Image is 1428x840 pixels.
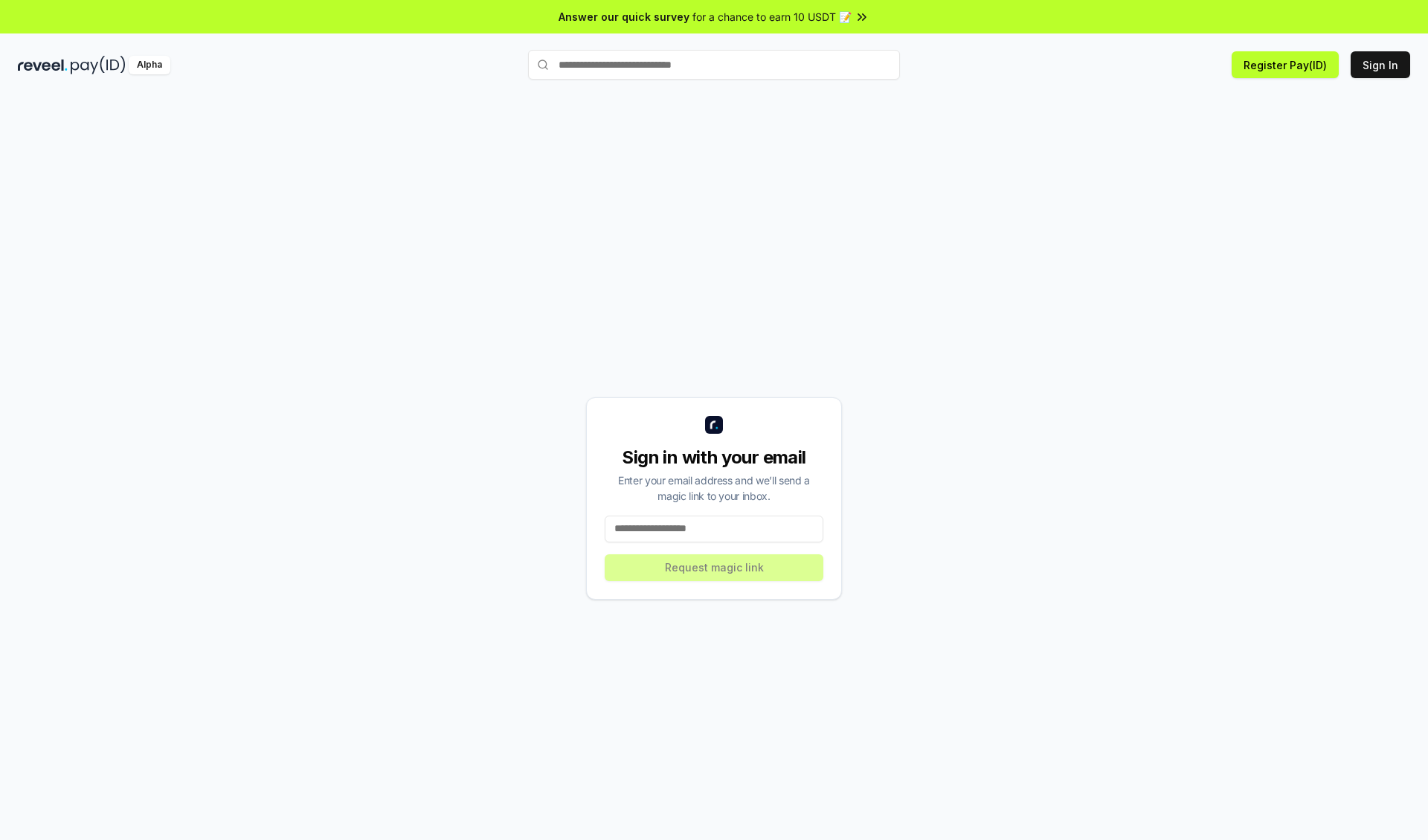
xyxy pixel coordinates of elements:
div: Enter your email address and we’ll send a magic link to your inbox. [605,472,823,504]
div: Alpha [129,56,170,74]
img: reveel_dark [18,56,68,74]
img: pay_id [71,56,126,74]
img: logo_small [705,416,723,434]
span: Answer our quick survey [559,9,689,25]
button: Register Pay(ID) [1232,51,1339,78]
div: Sign in with your email [605,446,823,469]
span: for a chance to earn 10 USDT 📝 [692,9,852,25]
button: Sign In [1351,51,1410,78]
